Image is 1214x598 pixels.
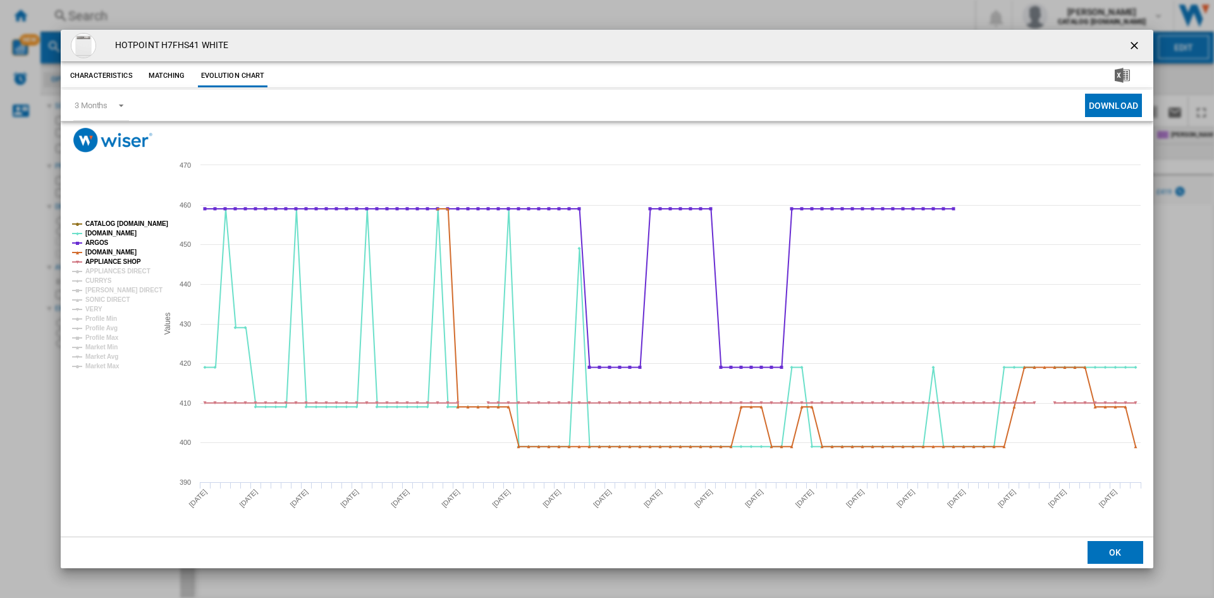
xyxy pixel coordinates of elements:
button: Download [1085,94,1142,117]
tspan: [DATE] [1097,488,1118,509]
button: OK [1088,541,1143,564]
tspan: APPLIANCE SHOP [85,258,141,265]
tspan: Profile Max [85,334,119,341]
tspan: SONIC DIRECT [85,296,130,303]
tspan: [DOMAIN_NAME] [85,249,137,256]
tspan: [DATE] [744,488,764,509]
button: getI18NText('BUTTONS.CLOSE_DIALOG') [1123,33,1148,58]
tspan: 460 [180,201,191,209]
tspan: Market Max [85,363,120,370]
tspan: [DATE] [288,488,309,509]
tspan: Market Min [85,344,118,351]
tspan: [DATE] [642,488,663,509]
tspan: [DATE] [440,488,461,509]
img: H7F%20HS41%20UK_Front_800x800.jpg [71,33,96,58]
tspan: Profile Min [85,315,117,322]
tspan: CURRYS [85,277,112,284]
tspan: [DATE] [541,488,562,509]
md-dialog: Product popup [61,30,1153,568]
h4: HOTPOINT H7FHS41 WHITE [109,39,228,52]
tspan: ARGOS [85,239,109,246]
tspan: [DATE] [895,488,916,509]
tspan: 420 [180,359,191,367]
tspan: [DATE] [389,488,410,509]
button: Evolution chart [198,65,268,87]
tspan: Values [163,313,172,335]
tspan: 440 [180,280,191,288]
tspan: [DATE] [996,488,1017,509]
tspan: CATALOG [DOMAIN_NAME] [85,220,168,227]
ng-md-icon: getI18NText('BUTTONS.CLOSE_DIALOG') [1128,39,1143,54]
tspan: [DATE] [845,488,866,509]
button: Matching [139,65,195,87]
tspan: 400 [180,439,191,446]
tspan: 430 [180,320,191,328]
tspan: [DATE] [592,488,613,509]
tspan: 390 [180,478,191,486]
tspan: [DATE] [339,488,360,509]
tspan: 470 [180,161,191,169]
div: 3 Months [75,101,107,110]
tspan: [PERSON_NAME] DIRECT [85,287,162,294]
img: logo_wiser_300x94.png [73,128,152,153]
tspan: [DATE] [794,488,815,509]
tspan: [DATE] [238,488,259,509]
tspan: 450 [180,240,191,248]
tspan: [DATE] [187,488,208,509]
tspan: Profile Avg [85,325,118,332]
tspan: [DATE] [693,488,714,509]
tspan: 410 [180,399,191,407]
button: Download in Excel [1094,65,1150,87]
tspan: [DATE] [1047,488,1068,509]
tspan: APPLIANCES DIRECT [85,268,150,275]
tspan: [DOMAIN_NAME] [85,230,137,237]
tspan: [DATE] [491,488,512,509]
tspan: Market Avg [85,353,118,360]
img: excel-24x24.png [1115,68,1130,83]
button: Characteristics [67,65,136,87]
tspan: VERY [85,306,102,313]
tspan: [DATE] [946,488,967,509]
